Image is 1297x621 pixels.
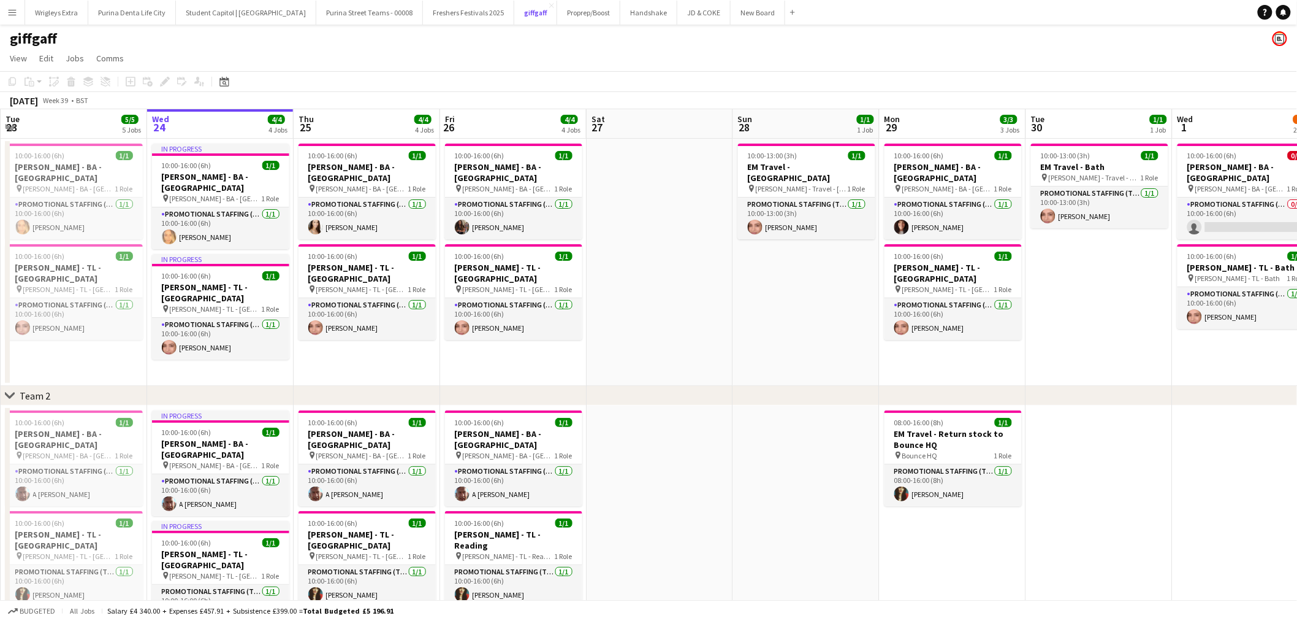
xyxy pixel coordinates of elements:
[152,144,289,153] div: In progress
[884,161,1022,183] h3: [PERSON_NAME] - BA - [GEOGRAPHIC_DATA]
[152,318,289,360] app-card-role: Promotional Staffing (Team Leader)1/110:00-16:00 (6h)[PERSON_NAME]
[995,151,1012,160] span: 1/1
[409,519,426,528] span: 1/1
[409,151,426,160] span: 1/1
[463,552,555,561] span: [PERSON_NAME] - TL - Reading
[262,571,280,580] span: 1 Role
[445,161,582,183] h3: [PERSON_NAME] - BA - [GEOGRAPHIC_DATA]
[1031,161,1168,172] h3: EM Travel - Bath
[10,94,38,107] div: [DATE]
[414,115,432,124] span: 4/4
[1001,125,1020,134] div: 3 Jobs
[88,1,176,25] button: Purina Denta Life City
[96,53,124,64] span: Comms
[308,252,358,261] span: 10:00-16:00 (6h)
[445,565,582,607] app-card-role: Promotional Staffing (Team Leader)1/110:00-16:00 (6h)[PERSON_NAME]
[152,254,289,360] app-job-card: In progress10:00-16:00 (6h)1/1[PERSON_NAME] - TL - [GEOGRAPHIC_DATA] [PERSON_NAME] - TL - [GEOGRA...
[15,252,65,261] span: 10:00-16:00 (6h)
[308,418,358,427] span: 10:00-16:00 (6h)
[6,428,143,450] h3: [PERSON_NAME] - BA - [GEOGRAPHIC_DATA]
[115,285,133,294] span: 1 Role
[162,428,211,437] span: 10:00-16:00 (6h)
[262,161,280,170] span: 1/1
[1031,187,1168,228] app-card-role: Promotional Staffing (Team Leader)1/110:00-13:00 (3h)[PERSON_NAME]
[107,606,394,615] div: Salary £4 340.00 + Expenses £457.91 + Subsistence £399.00 =
[40,96,71,105] span: Week 39
[152,254,289,264] div: In progress
[408,451,426,460] span: 1 Role
[10,29,57,48] h1: giffgaff
[884,114,900,125] span: Mon
[115,184,133,193] span: 1 Role
[262,271,280,280] span: 1/1
[1150,115,1167,124] span: 1/1
[152,474,289,516] app-card-role: Promotional Staffing (Brand Ambassadors)1/110:00-16:00 (6h)A [PERSON_NAME]
[152,549,289,571] h3: [PERSON_NAME] - TL - [GEOGRAPHIC_DATA]
[299,244,436,340] div: 10:00-16:00 (6h)1/1[PERSON_NAME] - TL - [GEOGRAPHIC_DATA] [PERSON_NAME] - TL - [GEOGRAPHIC_DATA]1...
[1176,120,1193,134] span: 1
[6,244,143,340] app-job-card: 10:00-16:00 (6h)1/1[PERSON_NAME] - TL - [GEOGRAPHIC_DATA] [PERSON_NAME] - TL - [GEOGRAPHIC_DATA]1...
[34,50,58,66] a: Edit
[152,207,289,249] app-card-role: Promotional Staffing (Brand Ambassadors)1/110:00-16:00 (6h)[PERSON_NAME]
[121,115,139,124] span: 5/5
[894,418,944,427] span: 08:00-16:00 (8h)
[1187,151,1237,160] span: 10:00-16:00 (6h)
[297,120,314,134] span: 25
[1195,184,1287,193] span: [PERSON_NAME] - BA - [GEOGRAPHIC_DATA]
[1031,144,1168,228] div: 10:00-13:00 (3h)1/1EM Travel - Bath [PERSON_NAME] - Travel - Bath1 RolePromotional Staffing (Team...
[116,519,133,528] span: 1/1
[299,511,436,607] app-job-card: 10:00-16:00 (6h)1/1[PERSON_NAME] - TL - [GEOGRAPHIC_DATA] [PERSON_NAME] - TL - [GEOGRAPHIC_DATA]1...
[738,144,875,239] app-job-card: 10:00-13:00 (3h)1/1EM Travel - [GEOGRAPHIC_DATA] [PERSON_NAME] - Travel - [GEOGRAPHIC_DATA]1 Role...
[6,465,143,506] app-card-role: Promotional Staffing (Brand Ambassadors)1/110:00-16:00 (6h)A [PERSON_NAME]
[20,607,55,615] span: Budgeted
[884,411,1022,506] app-job-card: 08:00-16:00 (8h)1/1EM Travel - Return stock to Bounce HQ Bounce HQ1 RolePromotional Staffing (Tea...
[590,120,605,134] span: 27
[555,252,572,261] span: 1/1
[463,451,555,460] span: [PERSON_NAME] - BA - [GEOGRAPHIC_DATA]
[857,115,874,124] span: 1/1
[299,529,436,551] h3: [PERSON_NAME] - TL - [GEOGRAPHIC_DATA]
[409,418,426,427] span: 1/1
[61,50,89,66] a: Jobs
[994,285,1012,294] span: 1 Role
[884,428,1022,450] h3: EM Travel - Return stock to Bounce HQ
[561,125,580,134] div: 4 Jobs
[152,411,289,516] app-job-card: In progress10:00-16:00 (6h)1/1[PERSON_NAME] - BA - [GEOGRAPHIC_DATA] [PERSON_NAME] - BA - [GEOGRA...
[299,144,436,239] div: 10:00-16:00 (6h)1/1[PERSON_NAME] - BA - [GEOGRAPHIC_DATA] [PERSON_NAME] - BA - [GEOGRAPHIC_DATA]1...
[894,151,944,160] span: 10:00-16:00 (6h)
[299,161,436,183] h3: [PERSON_NAME] - BA - [GEOGRAPHIC_DATA]
[299,298,436,340] app-card-role: Promotional Staffing (Team Leader)1/110:00-16:00 (6h)[PERSON_NAME]
[415,125,434,134] div: 4 Jobs
[1141,151,1158,160] span: 1/1
[15,519,65,528] span: 10:00-16:00 (6h)
[1041,151,1090,160] span: 10:00-13:00 (3h)
[6,411,143,506] div: 10:00-16:00 (6h)1/1[PERSON_NAME] - BA - [GEOGRAPHIC_DATA] [PERSON_NAME] - BA - [GEOGRAPHIC_DATA]1...
[445,144,582,239] div: 10:00-16:00 (6h)1/1[PERSON_NAME] - BA - [GEOGRAPHIC_DATA] [PERSON_NAME] - BA - [GEOGRAPHIC_DATA]1...
[1151,125,1166,134] div: 1 Job
[262,461,280,470] span: 1 Role
[6,262,143,284] h3: [PERSON_NAME] - TL - [GEOGRAPHIC_DATA]
[170,461,262,470] span: [PERSON_NAME] - BA - [GEOGRAPHIC_DATA]
[1272,31,1287,46] app-user-avatar: Bounce Activations Ltd
[738,114,753,125] span: Sun
[91,50,129,66] a: Comms
[884,244,1022,340] app-job-card: 10:00-16:00 (6h)1/1[PERSON_NAME] - TL - [GEOGRAPHIC_DATA] [PERSON_NAME] - TL - [GEOGRAPHIC_DATA]1...
[299,198,436,239] app-card-role: Promotional Staffing (Brand Ambassadors)1/110:00-16:00 (6h)[PERSON_NAME]
[6,529,143,551] h3: [PERSON_NAME] - TL - [GEOGRAPHIC_DATA]
[262,428,280,437] span: 1/1
[152,282,289,304] h3: [PERSON_NAME] - TL - [GEOGRAPHIC_DATA]
[408,552,426,561] span: 1 Role
[262,538,280,547] span: 1/1
[445,529,582,551] h3: [PERSON_NAME] - TL - Reading
[455,519,504,528] span: 10:00-16:00 (6h)
[884,144,1022,239] app-job-card: 10:00-16:00 (6h)1/1[PERSON_NAME] - BA - [GEOGRAPHIC_DATA] [PERSON_NAME] - BA - [GEOGRAPHIC_DATA]1...
[902,184,994,193] span: [PERSON_NAME] - BA - [GEOGRAPHIC_DATA]
[1187,252,1237,261] span: 10:00-16:00 (6h)
[894,252,944,261] span: 10:00-16:00 (6h)
[445,511,582,607] app-job-card: 10:00-16:00 (6h)1/1[PERSON_NAME] - TL - Reading [PERSON_NAME] - TL - Reading1 RolePromotional Sta...
[423,1,514,25] button: Freshers Festivals 2025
